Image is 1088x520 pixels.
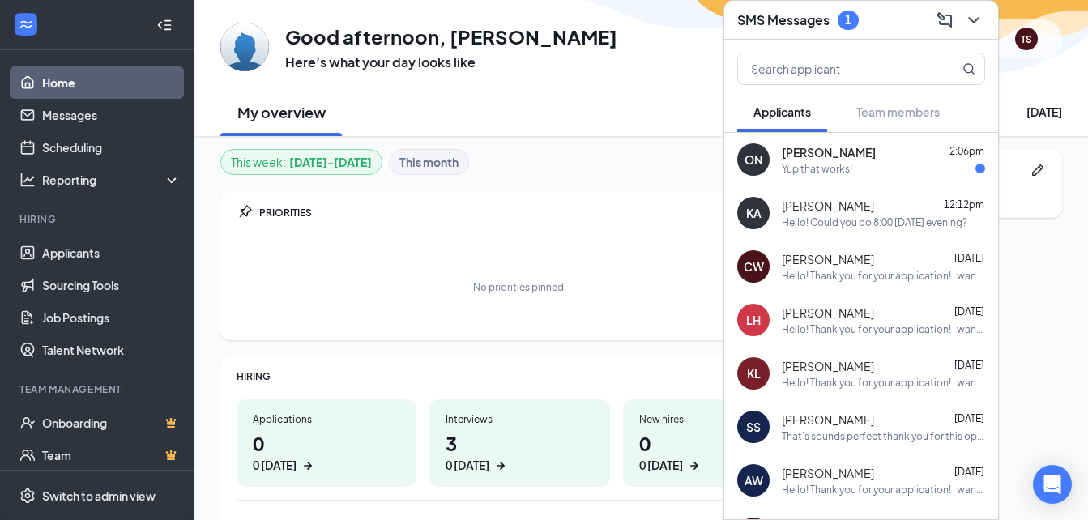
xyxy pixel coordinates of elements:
[964,11,983,30] svg: ChevronDown
[42,99,181,131] a: Messages
[237,102,326,122] h2: My overview
[253,457,297,474] div: 0 [DATE]
[954,466,984,478] span: [DATE]
[744,258,764,275] div: CW
[782,429,985,443] div: That’s sounds perfect thank you for this opportunity
[782,376,985,390] div: Hello! Thank you for your application! I wanted to share a bit more about the host position. We n...
[639,429,787,474] h1: 0
[746,419,761,435] div: SS
[753,104,811,119] span: Applicants
[930,7,956,33] button: ComposeMessage
[782,269,985,283] div: Hello! Thank you for your application! I wanted to share a bit more about the host position. We n...
[1033,465,1072,504] div: Open Intercom Messenger
[782,465,874,481] span: [PERSON_NAME]
[237,399,416,487] a: Applications00 [DATE]ArrowRight
[446,412,593,426] div: Interviews
[1021,32,1032,46] div: TS
[745,151,762,168] div: ON
[782,215,967,229] div: Hello! Could you do 8:00 [DATE] evening?
[1026,104,1062,120] div: [DATE]
[42,488,156,504] div: Switch to admin view
[19,488,36,504] svg: Settings
[300,458,316,474] svg: ArrowRight
[747,365,761,381] div: KL
[289,153,372,171] b: [DATE] - [DATE]
[42,66,181,99] a: Home
[19,382,177,396] div: Team Management
[782,144,876,160] span: [PERSON_NAME]
[42,237,181,269] a: Applicants
[42,439,181,471] a: TeamCrown
[1030,162,1046,178] svg: Pen
[639,412,787,426] div: New hires
[19,172,36,188] svg: Analysis
[746,205,762,221] div: KA
[285,53,617,71] h3: Here’s what your day looks like
[639,457,683,474] div: 0 [DATE]
[954,359,984,371] span: [DATE]
[231,153,372,171] div: This week :
[856,104,940,119] span: Team members
[237,369,803,383] div: HIRING
[19,212,177,226] div: Hiring
[935,11,954,30] svg: ComposeMessage
[782,483,985,497] div: Hello! Thank you for your application! I wanted to share a bit more about the host position. We n...
[253,412,400,426] div: Applications
[738,53,930,84] input: Search applicant
[746,312,761,328] div: LH
[782,358,874,374] span: [PERSON_NAME]
[782,162,852,176] div: Yup that works!
[429,399,609,487] a: Interviews30 [DATE]ArrowRight
[845,13,851,27] div: 1
[446,429,593,474] h1: 3
[782,198,874,214] span: [PERSON_NAME]
[42,269,181,301] a: Sourcing Tools
[42,334,181,366] a: Talent Network
[237,204,253,220] svg: Pin
[253,429,400,474] h1: 0
[156,17,173,33] svg: Collapse
[782,305,874,321] span: [PERSON_NAME]
[493,458,509,474] svg: ArrowRight
[782,251,874,267] span: [PERSON_NAME]
[42,407,181,439] a: OnboardingCrown
[399,153,459,171] b: This month
[954,412,984,424] span: [DATE]
[949,145,984,157] span: 2:06pm
[42,172,181,188] div: Reporting
[446,457,489,474] div: 0 [DATE]
[745,472,763,488] div: AW
[737,11,830,29] h3: SMS Messages
[259,206,803,220] div: PRIORITIES
[686,458,702,474] svg: ArrowRight
[954,252,984,264] span: [DATE]
[782,322,985,336] div: Hello! Thank you for your application! I wanted to share a bit more about the host position. We n...
[944,198,984,211] span: 12:12pm
[962,62,975,75] svg: MagnifyingGlass
[18,16,34,32] svg: WorkstreamLogo
[782,411,874,428] span: [PERSON_NAME]
[623,399,803,487] a: New hires00 [DATE]ArrowRight
[42,131,181,164] a: Scheduling
[42,301,181,334] a: Job Postings
[954,305,984,318] span: [DATE]
[285,23,617,50] h1: Good afternoon, [PERSON_NAME]
[220,23,269,71] img: Traci Schnabl
[959,7,985,33] button: ChevronDown
[473,280,566,294] div: No priorities pinned.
